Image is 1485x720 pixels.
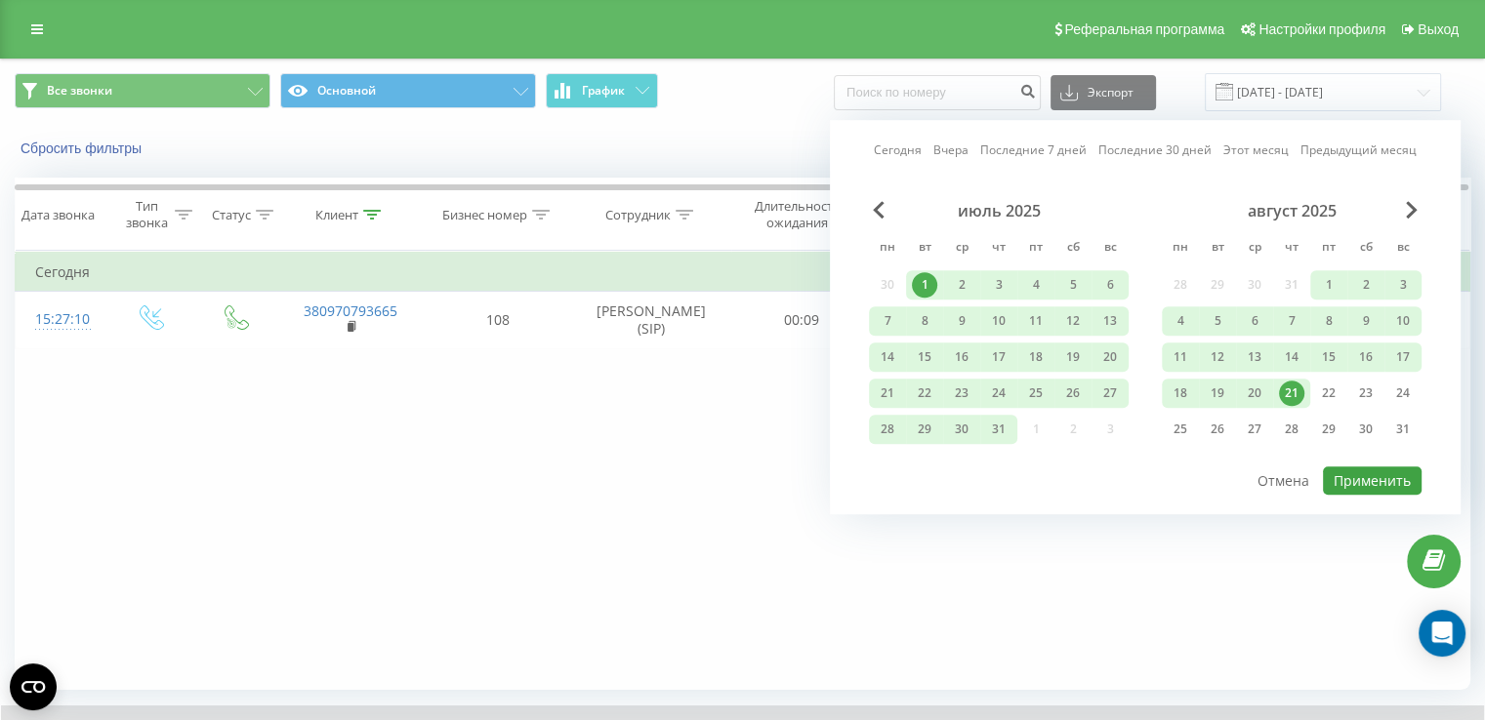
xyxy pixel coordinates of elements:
div: сб 23 авг. 2025 г. [1347,379,1384,408]
div: вт 12 авг. 2025 г. [1199,342,1236,372]
div: 7 [1279,308,1304,334]
a: Сегодня [874,141,922,160]
div: ср 30 июля 2025 г. [943,415,980,444]
div: сб 2 авг. 2025 г. [1347,270,1384,300]
abbr: четверг [984,234,1013,263]
div: 11 [1168,344,1193,370]
abbr: среда [947,234,976,263]
div: пн 7 июля 2025 г. [869,306,906,336]
div: чт 3 июля 2025 г. [980,270,1017,300]
div: 26 [1205,417,1230,442]
div: 16 [1353,344,1379,370]
div: пн 14 июля 2025 г. [869,342,906,372]
div: пт 29 авг. 2025 г. [1310,415,1347,444]
div: 26 [1060,380,1086,406]
button: Open CMP widget [10,663,57,710]
td: 00:09 [731,292,873,348]
button: Сбросить фильтры [15,140,151,157]
div: 30 [949,417,974,442]
div: 16 [949,344,974,370]
div: 8 [1316,308,1341,334]
abbr: суббота [1351,234,1381,263]
div: 27 [1242,417,1267,442]
div: 23 [1353,380,1379,406]
div: вс 31 авг. 2025 г. [1384,415,1422,444]
div: ср 16 июля 2025 г. [943,342,980,372]
abbr: четверг [1277,234,1306,263]
div: чт 28 авг. 2025 г. [1273,415,1310,444]
div: 29 [1316,417,1341,442]
button: Все звонки [15,73,270,108]
div: Длительность ожидания [749,198,846,231]
div: сб 30 авг. 2025 г. [1347,415,1384,444]
span: Реферальная программа [1064,21,1224,37]
div: пт 1 авг. 2025 г. [1310,270,1347,300]
td: Сегодня [16,253,1470,292]
div: пт 25 июля 2025 г. [1017,379,1054,408]
div: 17 [986,344,1011,370]
abbr: пятница [1021,234,1051,263]
div: 3 [1390,272,1416,298]
span: Все звонки [47,83,112,99]
div: ср 20 авг. 2025 г. [1236,379,1273,408]
a: Последние 30 дней [1098,141,1212,160]
span: Previous Month [873,201,885,219]
div: вт 8 июля 2025 г. [906,306,943,336]
div: сб 5 июля 2025 г. [1054,270,1092,300]
a: 380970793665 [304,301,397,320]
div: вс 20 июля 2025 г. [1092,342,1129,372]
div: 1 [1316,272,1341,298]
div: июль 2025 [869,201,1129,220]
span: График [582,84,625,98]
div: 13 [1097,308,1123,334]
div: 17 [1390,344,1416,370]
div: август 2025 [1162,201,1422,220]
span: Выход [1418,21,1459,37]
div: 6 [1097,272,1123,298]
div: 24 [986,380,1011,406]
div: пн 4 авг. 2025 г. [1162,306,1199,336]
div: 30 [1353,417,1379,442]
div: 28 [1279,417,1304,442]
div: 15 [1316,344,1341,370]
div: 19 [1060,344,1086,370]
abbr: вторник [1203,234,1232,263]
div: Клиент [315,207,358,223]
div: сб 16 авг. 2025 г. [1347,342,1384,372]
a: Вчера [933,141,969,160]
div: вс 24 авг. 2025 г. [1384,379,1422,408]
div: вт 5 авг. 2025 г. [1199,306,1236,336]
div: вс 17 авг. 2025 г. [1384,342,1422,372]
div: ср 9 июля 2025 г. [943,306,980,336]
div: чт 21 авг. 2025 г. [1273,379,1310,408]
div: 12 [1205,344,1230,370]
div: 25 [1168,417,1193,442]
div: ср 27 авг. 2025 г. [1236,415,1273,444]
div: пн 25 авг. 2025 г. [1162,415,1199,444]
div: 10 [1390,308,1416,334]
div: 28 [875,417,900,442]
div: сб 12 июля 2025 г. [1054,306,1092,336]
div: Сотрудник [605,207,671,223]
div: 13 [1242,344,1267,370]
div: 4 [1023,272,1049,298]
div: вт 1 июля 2025 г. [906,270,943,300]
div: пт 11 июля 2025 г. [1017,306,1054,336]
div: вт 15 июля 2025 г. [906,342,943,372]
div: пт 8 авг. 2025 г. [1310,306,1347,336]
div: 7 [875,308,900,334]
div: 11 [1023,308,1049,334]
div: сб 26 июля 2025 г. [1054,379,1092,408]
div: 29 [912,417,937,442]
div: чт 10 июля 2025 г. [980,306,1017,336]
div: 31 [986,417,1011,442]
div: Дата звонка [21,207,95,223]
div: чт 24 июля 2025 г. [980,379,1017,408]
a: Последние 7 дней [980,141,1087,160]
button: Применить [1323,466,1422,495]
div: 15:27:10 [35,300,87,339]
div: 27 [1097,380,1123,406]
abbr: понедельник [873,234,902,263]
div: 12 [1060,308,1086,334]
abbr: воскресенье [1388,234,1418,263]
